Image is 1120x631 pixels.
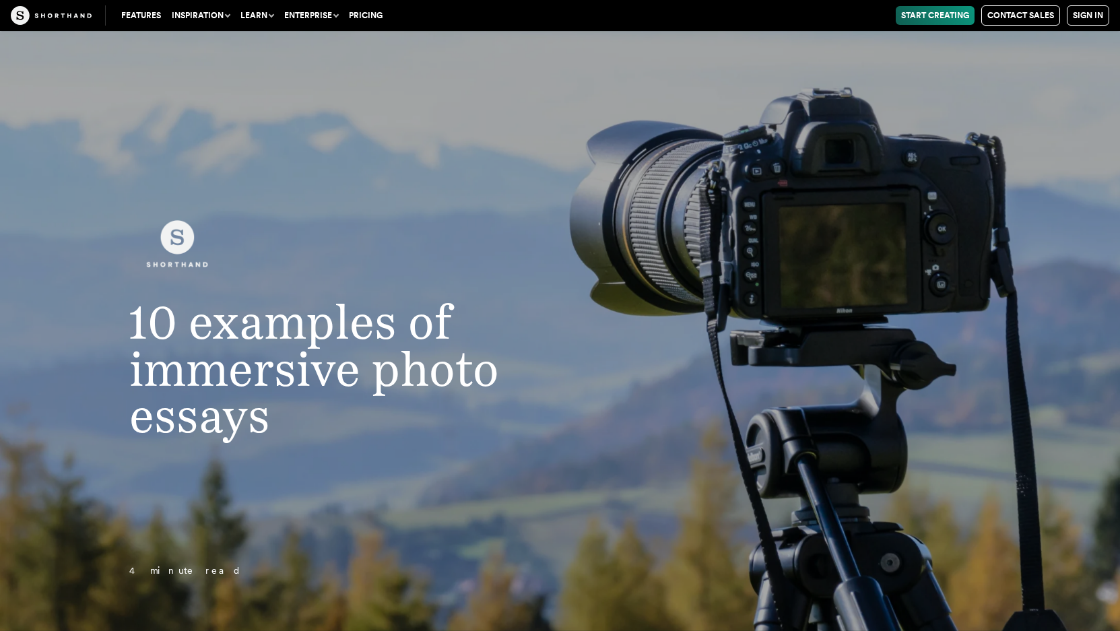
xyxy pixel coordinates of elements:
[981,5,1060,26] a: Contact Sales
[343,6,388,25] a: Pricing
[102,299,636,440] h1: 10 examples of immersive photo essays
[896,6,975,25] a: Start Creating
[279,6,343,25] button: Enterprise
[116,6,166,25] a: Features
[166,6,235,25] button: Inspiration
[1067,5,1109,26] a: Sign in
[11,6,92,25] img: The Craft
[102,563,636,579] p: 4 minute read
[235,6,279,25] button: Learn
